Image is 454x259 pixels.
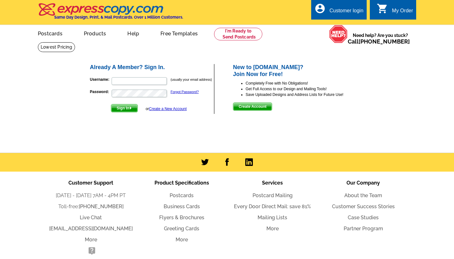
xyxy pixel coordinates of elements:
button: Sign In [111,104,138,112]
a: shopping_cart My Order [377,7,413,15]
a: Postcards [28,26,73,40]
span: Our Company [346,180,380,186]
a: [PHONE_NUMBER] [79,203,124,209]
img: help [329,25,348,43]
a: Help [117,26,149,40]
a: Forgot Password? [171,90,199,94]
a: [EMAIL_ADDRESS][DOMAIN_NAME] [49,226,133,232]
span: Create Account [233,103,272,110]
div: or [146,106,187,112]
span: Need help? Are you stuck? [348,32,413,45]
a: Free Templates [150,26,208,40]
li: Get Full Access to our Design and Mailing Tools! [246,86,365,92]
i: shopping_cart [377,3,388,14]
a: Create a New Account [149,107,187,111]
a: Customer Success Stories [332,203,395,209]
div: My Order [392,8,413,17]
a: Same Day Design, Print, & Mail Postcards. Over 1 Million Customers. [38,8,183,20]
h2: New to [DOMAIN_NAME]? Join Now for Free! [233,64,365,78]
li: [DATE] - [DATE] 7AM - 4PM PT [45,192,136,199]
a: Products [74,26,116,40]
a: Live Chat [80,215,102,221]
a: Mailing Lists [258,215,287,221]
a: More [266,226,279,232]
a: About the Team [344,192,382,198]
a: Flyers & Brochures [159,215,204,221]
a: account_circle Customer login [314,7,364,15]
li: Completely Free with No Obligations! [246,80,365,86]
span: Sign In [111,104,137,112]
button: Create Account [233,103,272,111]
span: Services [262,180,283,186]
h2: Already A Member? Sign In. [90,64,214,71]
a: More [85,237,97,243]
li: Toll-free: [45,203,136,210]
a: Case Studies [348,215,379,221]
a: [PHONE_NUMBER] [358,38,410,45]
a: More [176,237,188,243]
a: Partner Program [344,226,383,232]
a: Every Door Direct Mail: save 81% [234,203,311,209]
a: Postcard Mailing [253,192,293,198]
span: Call [348,38,410,45]
label: Password: [90,89,111,95]
label: Username: [90,77,111,82]
span: Customer Support [68,180,113,186]
a: Postcards [170,192,194,198]
small: (usually your email address) [171,78,212,81]
a: Business Cards [164,203,200,209]
li: Save Uploaded Designs and Address Lists for Future Use! [246,92,365,97]
a: Greeting Cards [164,226,199,232]
i: account_circle [314,3,326,14]
img: button-next-arrow-white.png [129,107,132,109]
span: Product Specifications [154,180,209,186]
h4: Same Day Design, Print, & Mail Postcards. Over 1 Million Customers. [54,15,183,20]
div: Customer login [329,8,364,17]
